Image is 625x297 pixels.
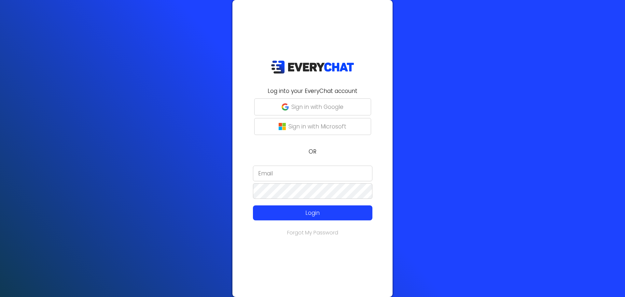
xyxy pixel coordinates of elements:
[279,123,286,130] img: microsoft-logo.png
[271,60,354,74] img: EveryChat_logo_dark.png
[236,147,389,156] p: OR
[291,103,343,111] p: Sign in with Google
[236,87,389,95] h2: Log into your EveryChat account
[254,98,371,115] button: Sign in with Google
[288,122,346,131] p: Sign in with Microsoft
[282,103,289,111] img: google-g.png
[254,118,371,135] button: Sign in with Microsoft
[253,166,372,181] input: Email
[265,209,360,217] p: Login
[287,229,338,236] a: Forgot My Password
[253,205,372,220] button: Login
